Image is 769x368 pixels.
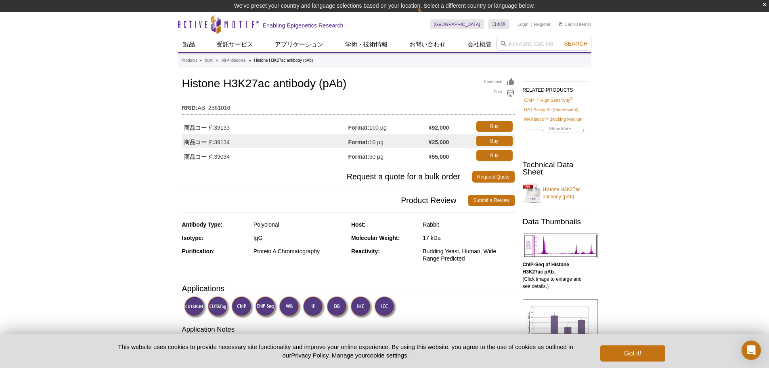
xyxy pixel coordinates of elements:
[340,37,392,52] a: 学術・技術情報
[404,37,451,52] a: お問い合わせ
[348,134,429,148] td: 10 µg
[104,343,587,360] p: This website uses cookies to provide necessary site functionality and improve your online experie...
[182,99,515,112] td: AB_2561016
[523,81,587,95] h2: RELATED PRODUCTS
[263,22,344,29] h2: Enabling Epigenetics Research
[430,19,484,29] a: [GEOGRAPHIC_DATA]
[476,121,513,132] a: Buy
[279,296,301,318] img: Western Blot Validated
[600,345,665,362] button: Got it!
[564,40,587,47] span: Search
[523,262,569,275] b: ChIP-Seq of Histone H3K27ac pAb.
[182,325,515,336] h3: Application Notes
[212,37,258,52] a: 受託サービス
[207,296,230,318] img: CUT&Tag Validated
[249,58,251,63] li: »
[254,234,345,242] div: IgG
[523,161,587,176] h2: Technical Data Sheet
[303,296,325,318] img: Immunofluorescence Validated
[488,19,509,29] a: 日本語
[524,106,579,113] a: HAT Assay Kit (Fluorescent)
[468,195,514,206] a: Submit a Review
[417,6,438,25] img: Change Here
[184,124,214,131] strong: 商品コード:
[429,153,449,160] strong: ¥55,000
[374,296,396,318] img: Immunocytochemistry Validated
[348,124,369,131] strong: Format:
[476,150,513,161] a: Buy
[254,58,313,63] li: Histone H3K27ac antibody (pAb)
[184,139,214,146] strong: 商品コード:
[523,261,587,290] p: (Click image to enlarge and see details.)
[178,37,200,52] a: 製品
[351,221,366,228] strong: Host:
[216,58,218,63] li: »
[182,235,204,241] strong: Isotype:
[559,21,573,27] a: Cart
[348,119,429,134] td: 100 µg
[205,57,213,64] a: 抗体
[182,104,198,111] strong: RRID:
[367,352,407,359] button: cookie settings
[184,153,214,160] strong: 商品コード:
[270,37,328,52] a: アプリケーション
[182,282,515,294] h3: Applications
[523,233,598,258] img: Histone H3K27ac antibody (pAb) tested by ChIP-Seq.
[484,88,515,97] a: Print
[182,78,515,91] h1: Histone H3K27ac antibody (pAb)
[350,296,373,318] img: Immunohistochemistry Validated
[523,181,587,205] a: Histone H3K27ac antibody (pAb)
[559,22,562,26] img: Your Cart
[523,218,587,225] h2: Data Thumbnails
[570,97,573,101] sup: ®
[182,195,469,206] span: Product Review
[182,171,472,183] span: Request a quote for a bulk order
[182,148,348,163] td: 39034
[429,139,449,146] strong: ¥25,000
[182,57,197,64] a: Products
[559,19,591,29] li: (0 items)
[348,148,429,163] td: 50 µg
[199,58,202,63] li: »
[291,352,328,359] a: Privacy Policy
[518,21,528,27] a: Login
[523,299,598,350] img: Histone H3K27ac antibody (pAb) tested by ChIP.
[534,21,551,27] a: Register
[742,341,761,360] div: Open Intercom Messenger
[184,296,206,318] img: CUT&RUN Validated
[254,248,345,255] div: Protein A Chromatography
[497,37,591,50] input: Keyword, Cat. No.
[423,221,514,228] div: Rabbit
[351,248,380,254] strong: Reactivity:
[182,119,348,134] td: 39133
[476,136,513,146] a: Buy
[327,296,349,318] img: Dot Blot Validated
[182,134,348,148] td: 39134
[231,296,254,318] img: ChIP Validated
[255,296,277,318] img: ChIP-Seq Validated
[484,78,515,86] a: Feedback
[562,40,590,47] button: Search
[254,221,345,228] div: Polyclonal
[423,248,514,262] div: Budding Yeast, Human, Wide Range Predicted
[182,248,215,254] strong: Purification:
[221,57,245,64] a: All Antibodies
[351,235,400,241] strong: Molecular Weight:
[524,125,586,134] a: Show More
[524,116,583,123] a: MAXblock™ Blocking Medium
[463,37,497,52] a: 会社概要
[531,19,532,29] li: |
[348,153,369,160] strong: Format:
[472,171,515,183] a: Request Quote
[182,221,223,228] strong: Antibody Type:
[423,234,514,242] div: 17 kDa
[524,97,573,104] a: ChIP-IT High Sensitivity®
[429,124,449,131] strong: ¥92,000
[348,139,369,146] strong: Format:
